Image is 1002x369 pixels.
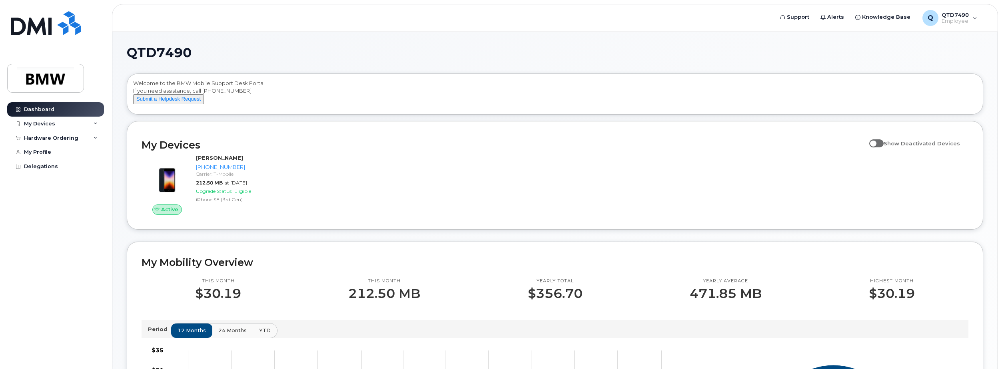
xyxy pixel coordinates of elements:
[142,154,341,215] a: Active[PERSON_NAME][PHONE_NUMBER]Carrier: T-Mobile212.50 MBat [DATE]Upgrade Status:EligibleiPhone...
[148,325,171,333] p: Period
[224,180,247,186] span: at [DATE]
[196,171,338,177] div: Carrier: T-Mobile
[218,327,247,334] span: 24 months
[196,196,338,203] div: iPhone SE (3rd Gen)
[690,286,762,301] p: 471.85 MB
[869,136,876,142] input: Show Deactivated Devices
[690,278,762,284] p: Yearly average
[133,94,204,104] button: Submit a Helpdesk Request
[152,347,164,354] tspan: $35
[133,95,204,102] a: Submit a Helpdesk Request
[142,139,865,151] h2: My Devices
[348,286,420,301] p: 212.50 MB
[869,286,915,301] p: $30.19
[196,155,243,161] strong: [PERSON_NAME]
[127,47,192,59] span: QTD7490
[133,79,977,111] div: Welcome to the BMW Mobile Support Desk Portal If you need assistance, call [PHONE_NUMBER].
[148,158,186,196] img: image20231002-3703462-1angbar.jpeg
[196,163,338,171] div: [PHONE_NUMBER]
[195,286,241,301] p: $30.19
[196,188,233,194] span: Upgrade Status:
[161,206,178,213] span: Active
[234,188,251,194] span: Eligible
[259,327,271,334] span: YTD
[142,256,968,268] h2: My Mobility Overview
[528,286,583,301] p: $356.70
[528,278,583,284] p: Yearly total
[196,180,223,186] span: 212.50 MB
[869,278,915,284] p: Highest month
[348,278,420,284] p: This month
[884,140,960,147] span: Show Deactivated Devices
[195,278,241,284] p: This month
